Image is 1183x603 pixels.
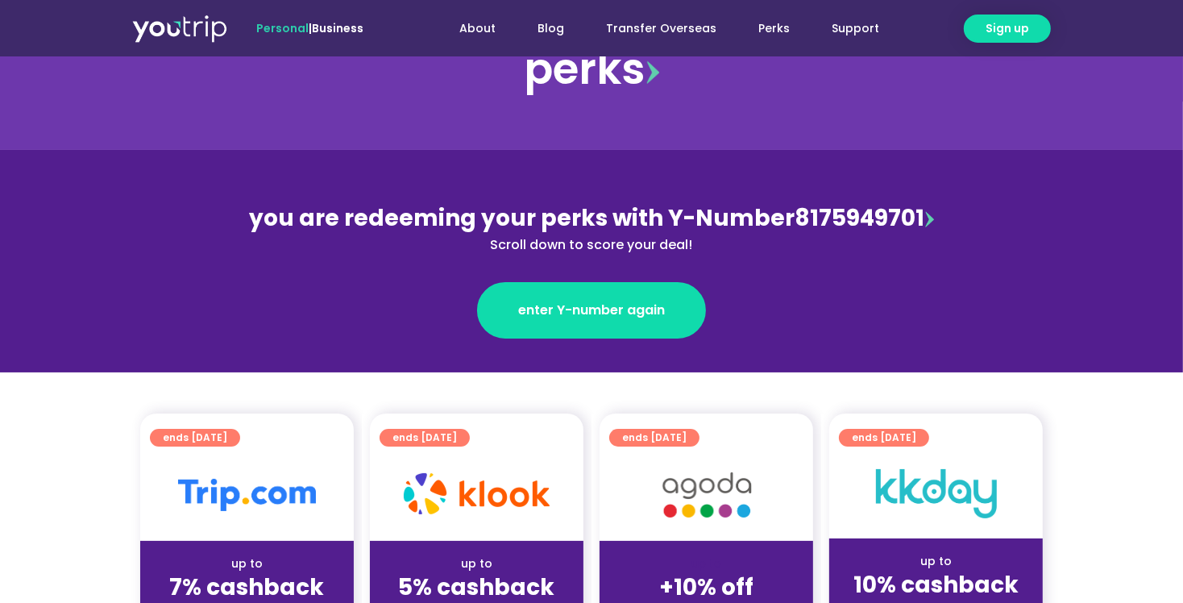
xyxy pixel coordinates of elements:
span: ends [DATE] [392,429,457,447]
strong: 10% cashback [853,569,1019,601]
div: up to [383,555,571,572]
a: Transfer Overseas [585,14,737,44]
span: Personal [256,20,309,36]
a: Support [811,14,900,44]
div: up to [842,553,1030,570]
a: ends [DATE] [150,429,240,447]
a: Business [312,20,363,36]
strong: 7% cashback [170,572,325,603]
strong: 5% cashback [399,572,555,603]
span: up to [691,555,721,572]
span: Sign up [986,20,1029,37]
strong: +10% off [659,572,753,603]
span: ends [DATE] [163,429,227,447]
a: About [438,14,517,44]
nav: Menu [407,14,900,44]
span: ends [DATE] [852,429,916,447]
div: 8175949701 [242,202,941,255]
span: ends [DATE] [622,429,687,447]
span: you are redeeming your perks with Y-Number [250,202,795,234]
a: ends [DATE] [609,429,699,447]
a: ends [DATE] [839,429,929,447]
div: Scroll down to score your deal! [242,235,941,255]
a: Sign up [964,15,1051,43]
div: up to [153,555,341,572]
span: | [256,20,363,36]
a: Blog [517,14,585,44]
a: enter Y-number again [477,282,706,339]
a: Perks [737,14,811,44]
a: ends [DATE] [380,429,470,447]
span: enter Y-number again [518,301,665,320]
